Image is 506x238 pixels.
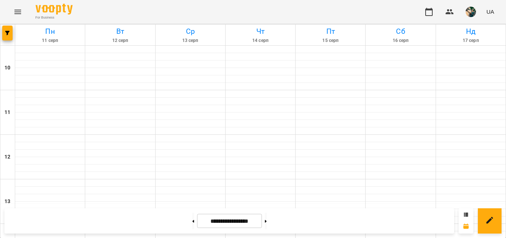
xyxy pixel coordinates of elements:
h6: Пн [16,26,84,37]
h6: 12 [4,153,10,161]
h6: Пт [297,26,364,37]
h6: 13 серп [157,37,224,44]
h6: 13 [4,198,10,206]
h6: 17 серп [437,37,505,44]
h6: Вт [86,26,154,37]
h6: 15 серп [297,37,364,44]
h6: 11 серп [16,37,84,44]
h6: 11 [4,108,10,117]
h6: Чт [227,26,294,37]
h6: 14 серп [227,37,294,44]
h6: 10 [4,64,10,72]
h6: 12 серп [86,37,154,44]
h6: Сб [367,26,434,37]
h6: Нд [437,26,505,37]
h6: 16 серп [367,37,434,44]
img: Voopty Logo [36,4,73,14]
img: f2c70d977d5f3d854725443aa1abbf76.jpg [466,7,476,17]
button: UA [483,5,497,19]
h6: Ср [157,26,224,37]
span: For Business [36,15,73,20]
button: Menu [9,3,27,21]
span: UA [486,8,494,16]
